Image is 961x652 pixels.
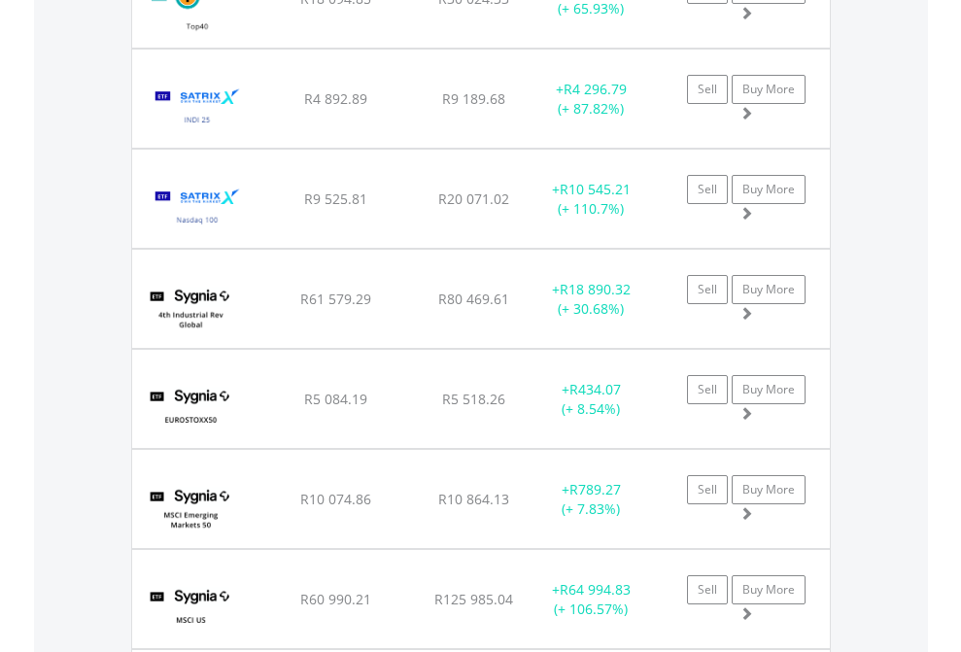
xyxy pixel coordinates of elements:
[142,74,254,143] img: TFSA.STXIND.png
[142,174,254,243] img: TFSA.STXNDQ.png
[434,590,513,608] span: R125 985.04
[687,475,728,504] a: Sell
[732,275,806,304] a: Buy More
[438,490,509,508] span: R10 864.13
[687,275,728,304] a: Sell
[560,280,631,298] span: R18 890.32
[304,89,367,108] span: R4 892.89
[687,575,728,604] a: Sell
[560,180,631,198] span: R10 545.21
[442,89,505,108] span: R9 189.68
[531,280,652,319] div: + (+ 30.68%)
[560,580,631,599] span: R64 994.83
[531,580,652,619] div: + (+ 106.57%)
[304,390,367,408] span: R5 084.19
[304,189,367,208] span: R9 525.81
[531,80,652,119] div: + (+ 87.82%)
[687,175,728,204] a: Sell
[569,480,621,498] span: R789.27
[142,274,240,343] img: TFSA.SYG4IR.png
[687,375,728,404] a: Sell
[442,390,505,408] span: R5 518.26
[531,480,652,519] div: + (+ 7.83%)
[732,175,806,204] a: Buy More
[687,75,728,104] a: Sell
[732,375,806,404] a: Buy More
[142,374,240,443] img: TFSA.SYGEU.png
[732,475,806,504] a: Buy More
[300,490,371,508] span: R10 074.86
[531,380,652,419] div: + (+ 8.54%)
[142,474,240,543] img: TFSA.SYGEMF.png
[142,574,240,643] img: TFSA.SYGUS.png
[569,380,621,398] span: R434.07
[438,189,509,208] span: R20 071.02
[732,75,806,104] a: Buy More
[564,80,627,98] span: R4 296.79
[300,290,371,308] span: R61 579.29
[531,180,652,219] div: + (+ 110.7%)
[300,590,371,608] span: R60 990.21
[438,290,509,308] span: R80 469.61
[732,575,806,604] a: Buy More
